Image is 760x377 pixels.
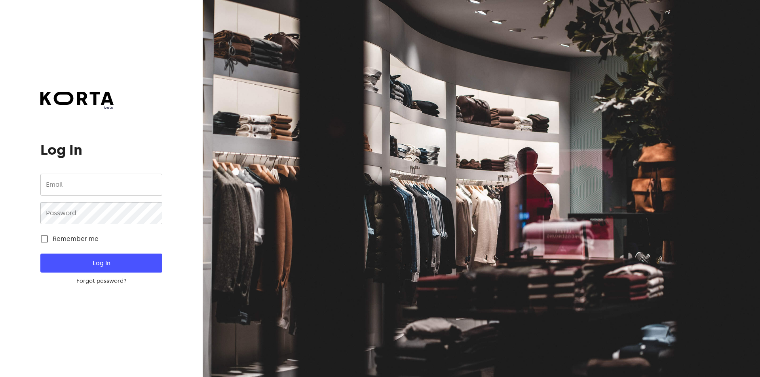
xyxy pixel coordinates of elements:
button: Log In [40,254,162,273]
span: Remember me [53,234,99,244]
span: Log In [53,258,149,268]
img: Korta [40,92,114,105]
a: Forgot password? [40,277,162,285]
a: beta [40,92,114,110]
h1: Log In [40,142,162,158]
span: beta [40,105,114,110]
